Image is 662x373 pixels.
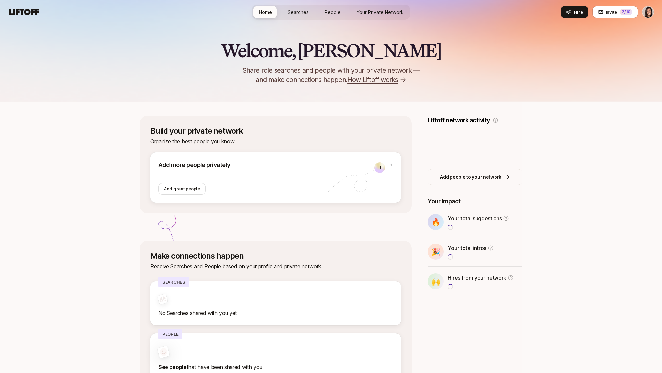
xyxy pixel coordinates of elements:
[428,116,490,125] p: Liftoff network activity
[158,183,206,195] button: Add great people
[448,273,506,282] p: Hires from your network
[357,9,404,16] span: Your Private Network
[221,41,441,61] h2: Welcome, [PERSON_NAME]
[288,9,309,16] span: Searches
[428,169,522,185] button: Add people to your network
[428,244,444,260] div: 🎉
[448,214,502,223] p: Your total suggestions
[319,6,346,18] a: People
[347,75,406,84] a: How Liftoff works
[592,6,638,18] button: Invite2/10
[259,9,272,16] span: Home
[574,9,583,15] span: Hire
[150,262,401,271] p: Receive Searches and People based on your profile and private network
[620,9,632,15] div: 2 /10
[150,137,401,146] p: Organize the best people you know
[351,6,409,18] a: Your Private Network
[231,66,431,84] p: Share role searches and people with your private network — and make connections happen.
[150,126,401,136] p: Build your private network
[440,173,501,181] p: Add people to your network
[642,6,654,18] img: Eleanor Morgan
[282,6,314,18] a: Searches
[159,347,168,357] img: default-avatar.svg
[347,75,398,84] span: How Liftoff works
[561,6,588,18] button: Hire
[253,6,277,18] a: Home
[379,166,381,170] p: J
[158,310,237,316] span: No Searches shared with you yet
[158,277,189,287] p: Searches
[150,251,401,261] p: Make connections happen
[158,329,182,339] p: People
[606,9,617,15] span: Invite
[428,197,522,206] p: Your Impact
[428,214,444,230] div: 🔥
[158,364,187,370] strong: See people
[448,244,486,252] p: Your total intros
[158,160,328,170] p: Add more people privately
[158,363,393,371] p: that have been shared with you
[428,273,444,289] div: 🙌
[325,9,341,16] span: People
